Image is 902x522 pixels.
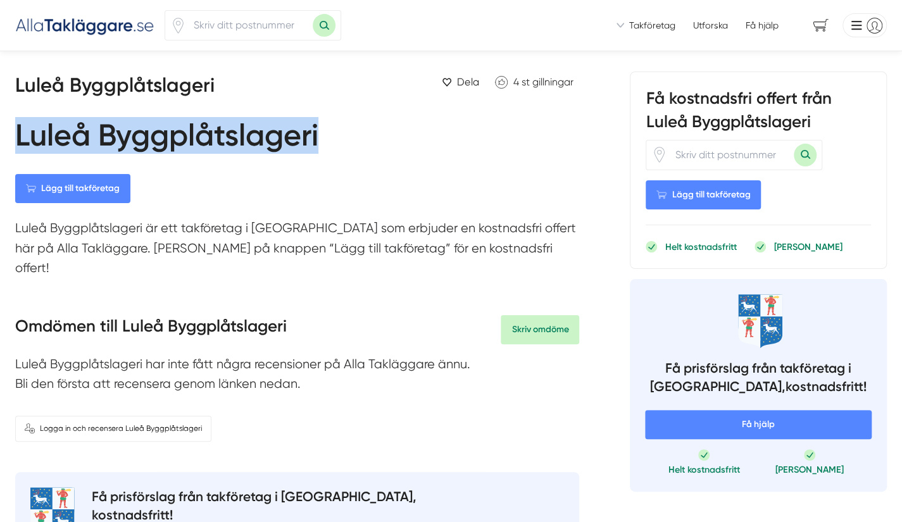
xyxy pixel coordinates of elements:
button: Sök med postnummer [313,14,335,37]
h3: Omdömen till Luleå Byggplåtslageri [15,315,287,344]
p: Luleå Byggplåtslageri är ett takföretag i [GEOGRAPHIC_DATA] som erbjuder en kostnadsfri offert hä... [15,218,579,284]
span: Klicka för att använda din position. [651,147,667,163]
span: navigation-cart [804,15,837,37]
p: Helt kostnadsfritt [665,240,736,253]
p: [PERSON_NAME] [775,463,844,476]
p: [PERSON_NAME] [774,240,842,253]
input: Skriv ditt postnummer [186,11,313,40]
span: st gillningar [521,76,573,88]
span: Få hjälp [746,19,779,32]
p: Helt kostnadsfritt [668,463,739,476]
span: Få hjälp [645,410,872,439]
h4: Få prisförslag från takföretag i [GEOGRAPHIC_DATA], kostnadsfritt! [645,359,872,400]
button: Sök med postnummer [794,144,817,166]
span: 4 [513,76,518,88]
: Lägg till takföretag [15,174,130,203]
h1: Luleå Byggplåtslageri [15,117,318,159]
span: Takföretag [629,19,675,32]
svg: Pin / Karta [170,18,186,34]
span: Logga in och recensera Luleå Byggplåtslageri [40,423,202,435]
p: Luleå Byggplåtslageri har inte fått några recensioner på Alla Takläggare ännu. Bli den första att... [15,354,579,401]
h2: Luleå Byggplåtslageri [15,71,324,107]
a: Skriv omdöme [501,315,579,344]
svg: Pin / Karta [651,147,667,163]
a: Dela [437,71,484,92]
a: Klicka för att gilla Luleå Byggplåtslageri [489,71,579,92]
: Lägg till takföretag [646,180,761,209]
h3: Få kostnadsfri offert från Luleå Byggplåtslageri [646,87,871,139]
a: Logga in och recensera Luleå Byggplåtslageri [15,416,211,442]
input: Skriv ditt postnummer [667,140,794,170]
img: Alla Takläggare [15,15,154,35]
span: Klicka för att använda din position. [170,18,186,34]
a: Utforska [693,19,728,32]
span: Dela [457,74,479,90]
